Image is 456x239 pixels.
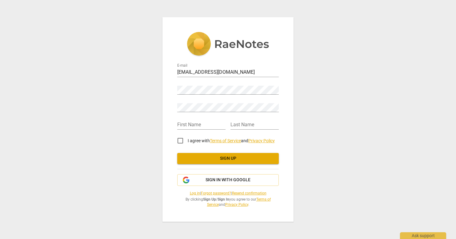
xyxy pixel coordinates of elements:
img: 5ac2273c67554f335776073100b6d88f.svg [187,32,269,57]
div: Ask support [400,232,446,239]
a: Resend confirmation [232,191,266,195]
span: By clicking / you agree to our and . [177,197,279,207]
button: Sign in with Google [177,174,279,186]
span: Sign up [182,155,274,162]
a: Log in [190,191,200,195]
a: Privacy Policy [248,138,275,143]
a: Forgot password? [201,191,231,195]
span: Sign in with Google [206,177,250,183]
a: Terms of Service [210,138,241,143]
b: Sign In [218,197,229,202]
a: Terms of Service [207,197,271,207]
b: Sign Up [203,197,216,202]
span: I agree with and [188,138,275,143]
span: | | [177,191,279,196]
a: Privacy Policy [225,202,248,207]
label: E-mail [177,64,187,68]
button: Sign up [177,153,279,164]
